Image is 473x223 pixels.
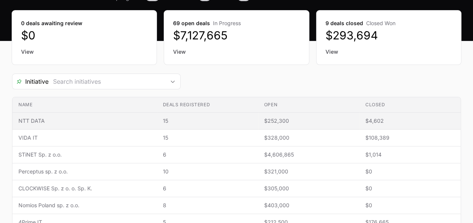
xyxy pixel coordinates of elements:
[264,202,353,209] span: $403,000
[163,168,252,175] span: 10
[359,97,461,113] th: Closed
[264,134,353,142] span: $328,000
[365,151,455,158] span: $1,014
[213,20,241,26] span: In Progress
[165,74,180,89] div: Open
[18,151,151,158] span: STiNET Sp. z o.o.
[163,134,252,142] span: 15
[163,185,252,192] span: 6
[264,151,353,158] span: $4,606,865
[325,29,452,42] dd: $293,694
[18,168,151,175] span: Perceptus sp. z o.o.
[18,202,151,209] span: Nomios Poland sp. z o.o.
[21,29,148,42] dd: $0
[325,20,452,27] dt: 9 deals closed
[18,117,151,125] span: NTT DATA
[365,168,455,175] span: $0
[18,185,151,192] span: CLOCKWISE Sp. z o. o. Sp. K.
[163,117,252,125] span: 15
[264,117,353,125] span: $252,300
[173,29,300,42] dd: $7,127,665
[366,20,395,26] span: Closed Won
[325,48,452,56] a: View
[163,202,252,209] span: 8
[365,202,455,209] span: $0
[258,97,359,113] th: Open
[12,97,157,113] th: Name
[18,134,151,142] span: VIDA IT
[173,48,300,56] a: View
[365,134,455,142] span: $108,389
[157,97,258,113] th: Deals registered
[163,151,252,158] span: 6
[173,20,300,27] dt: 69 open deals
[264,185,353,192] span: $305,000
[365,185,455,192] span: $0
[264,168,353,175] span: $321,000
[365,117,455,125] span: $4,602
[49,74,165,89] input: Search initiatives
[12,77,49,86] span: Initiative
[21,20,148,27] dt: 0 deals awaiting review
[21,48,148,56] a: View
